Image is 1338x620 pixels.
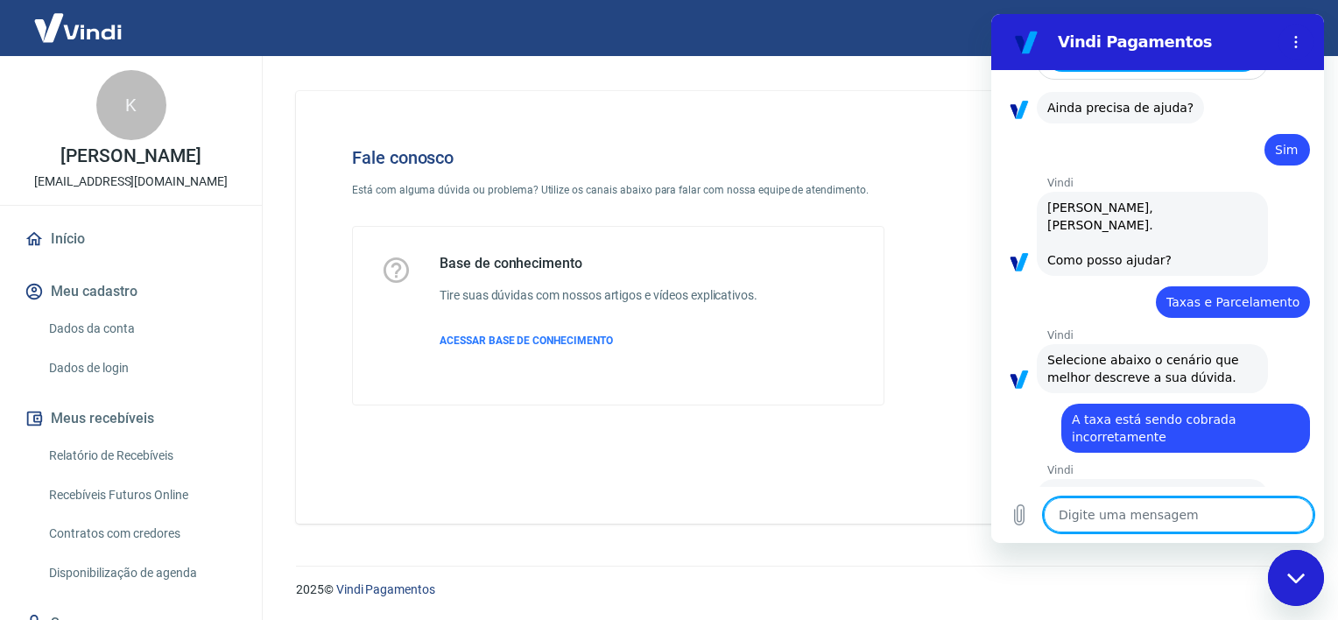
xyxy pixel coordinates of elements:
img: Fale conosco [957,119,1223,353]
a: Contratos com credores [42,516,241,552]
span: ACESSAR BASE DE CONHECIMENTO [440,335,613,347]
h5: Base de conhecimento [440,255,757,272]
button: Meu cadastro [21,272,241,311]
button: Sair [1254,12,1317,45]
a: Disponibilização de agenda [42,555,241,591]
a: ACESSAR BASE DE CONHECIMENTO [440,333,757,349]
iframe: Janela de mensagens [991,14,1324,543]
button: Meus recebíveis [21,399,241,438]
a: Início [21,220,241,258]
a: Relatório de Recebíveis [42,438,241,474]
iframe: Botão para abrir a janela de mensagens, conversa em andamento [1268,550,1324,606]
p: [PERSON_NAME] [60,147,201,166]
a: Vindi Pagamentos [336,582,435,596]
a: Dados de login [42,350,241,386]
img: Vindi [21,1,135,54]
p: Está com alguma dúvida ou problema? Utilize os canais abaixo para falar com nossa equipe de atend... [352,182,884,198]
p: 2025 © [296,581,1296,599]
div: K [96,70,166,140]
a: Recebíveis Futuros Online [42,477,241,513]
h6: Tire suas dúvidas com nossos artigos e vídeos explicativos. [440,286,757,305]
p: [EMAIL_ADDRESS][DOMAIN_NAME] [34,173,228,191]
h4: Fale conosco [352,147,884,168]
a: Dados da conta [42,311,241,347]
